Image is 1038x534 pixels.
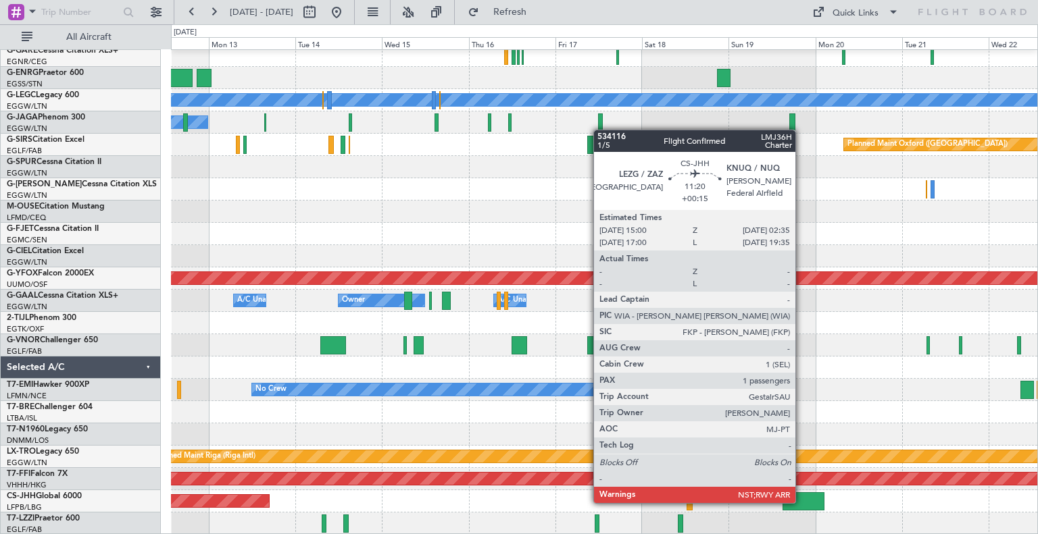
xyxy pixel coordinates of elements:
[7,69,84,77] a: G-ENRGPraetor 600
[555,37,642,49] div: Fri 17
[7,247,84,255] a: G-CIELCitation Excel
[7,136,32,144] span: G-SIRS
[7,146,42,156] a: EGLF/FAB
[7,180,82,188] span: G-[PERSON_NAME]
[462,1,543,23] button: Refresh
[7,225,34,233] span: G-FJET
[7,448,79,456] a: LX-TROLegacy 650
[7,47,118,55] a: G-GARECessna Citation XLS+
[7,158,101,166] a: G-SPURCessna Citation II
[7,213,46,223] a: LFMD/CEQ
[642,37,728,49] div: Sat 18
[7,492,36,500] span: CS-JHH
[806,1,906,23] button: Quick Links
[728,37,815,49] div: Sun 19
[7,235,47,245] a: EGMC/SEN
[7,391,47,401] a: LFMN/NCE
[7,203,105,211] a: M-OUSECitation Mustang
[7,324,44,334] a: EGTK/OXF
[7,435,49,446] a: DNMM/LOS
[7,190,47,201] a: EGGW/LTN
[7,292,38,300] span: G-GAAL
[833,7,879,20] div: Quick Links
[7,136,84,144] a: G-SIRSCitation Excel
[7,91,36,99] span: G-LEGC
[7,336,40,344] span: G-VNOR
[7,425,45,433] span: T7-N1960
[7,336,98,344] a: G-VNORChallenger 650
[7,502,42,512] a: LFPB/LBG
[497,290,553,311] div: A/C Unavailable
[7,101,47,111] a: EGGW/LTN
[7,113,85,122] a: G-JAGAPhenom 300
[469,37,555,49] div: Thu 16
[7,225,99,233] a: G-FJETCessna Citation II
[816,37,902,49] div: Mon 20
[7,257,47,267] a: EGGW/LTN
[7,47,38,55] span: G-GARE
[7,158,36,166] span: G-SPUR
[255,379,287,400] div: No Crew
[7,269,94,277] a: G-YFOXFalcon 2000EX
[7,480,47,490] a: VHHH/HKG
[7,458,47,468] a: EGGW/LTN
[902,37,989,49] div: Tue 21
[7,514,34,523] span: T7-LZZI
[7,514,80,523] a: T7-LZZIPraetor 600
[295,37,382,49] div: Tue 14
[7,124,47,134] a: EGGW/LTN
[7,470,30,478] span: T7-FFI
[7,168,47,178] a: EGGW/LTN
[7,302,47,312] a: EGGW/LTN
[174,27,197,38] div: [DATE]
[230,6,293,18] span: [DATE] - [DATE]
[7,403,34,411] span: T7-BRE
[237,290,293,311] div: A/C Unavailable
[15,26,147,48] button: All Aircraft
[7,180,157,188] a: G-[PERSON_NAME]Cessna Citation XLS
[7,470,68,478] a: T7-FFIFalcon 7X
[382,37,468,49] div: Wed 15
[7,403,93,411] a: T7-BREChallenger 604
[7,69,39,77] span: G-ENRG
[7,314,29,322] span: 2-TIJL
[41,2,119,22] input: Trip Number
[671,290,694,311] div: Owner
[7,91,79,99] a: G-LEGCLegacy 600
[847,134,1008,155] div: Planned Maint Oxford ([GEOGRAPHIC_DATA])
[7,492,82,500] a: CS-JHHGlobal 6000
[7,413,37,423] a: LTBA/ISL
[7,279,47,290] a: UUMO/OSF
[209,37,295,49] div: Mon 13
[7,314,76,322] a: 2-TIJLPhenom 300
[342,290,365,311] div: Owner
[7,203,39,211] span: M-OUSE
[7,381,89,389] a: T7-EMIHawker 900XP
[7,247,32,255] span: G-CIEL
[7,269,38,277] span: G-YFOX
[7,113,38,122] span: G-JAGA
[7,381,33,389] span: T7-EMI
[7,448,36,456] span: LX-TRO
[7,79,43,89] a: EGSS/STN
[7,292,118,300] a: G-GAALCessna Citation XLS+
[482,7,539,17] span: Refresh
[35,32,143,42] span: All Aircraft
[7,57,47,67] a: EGNR/CEG
[7,425,88,433] a: T7-N1960Legacy 650
[154,446,255,466] div: Planned Maint Riga (Riga Intl)
[7,346,42,356] a: EGLF/FAB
